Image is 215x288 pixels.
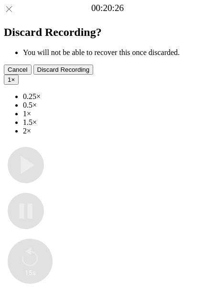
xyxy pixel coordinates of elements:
[23,118,211,127] li: 1.5×
[91,3,124,13] a: 00:20:26
[33,65,94,75] button: Discard Recording
[23,92,211,101] li: 0.25×
[23,101,211,110] li: 0.5×
[23,127,211,135] li: 2×
[4,65,32,75] button: Cancel
[4,75,19,85] button: 1×
[23,110,211,118] li: 1×
[4,26,211,39] h2: Discard Recording?
[23,48,211,57] li: You will not be able to recover this once discarded.
[8,76,11,83] span: 1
